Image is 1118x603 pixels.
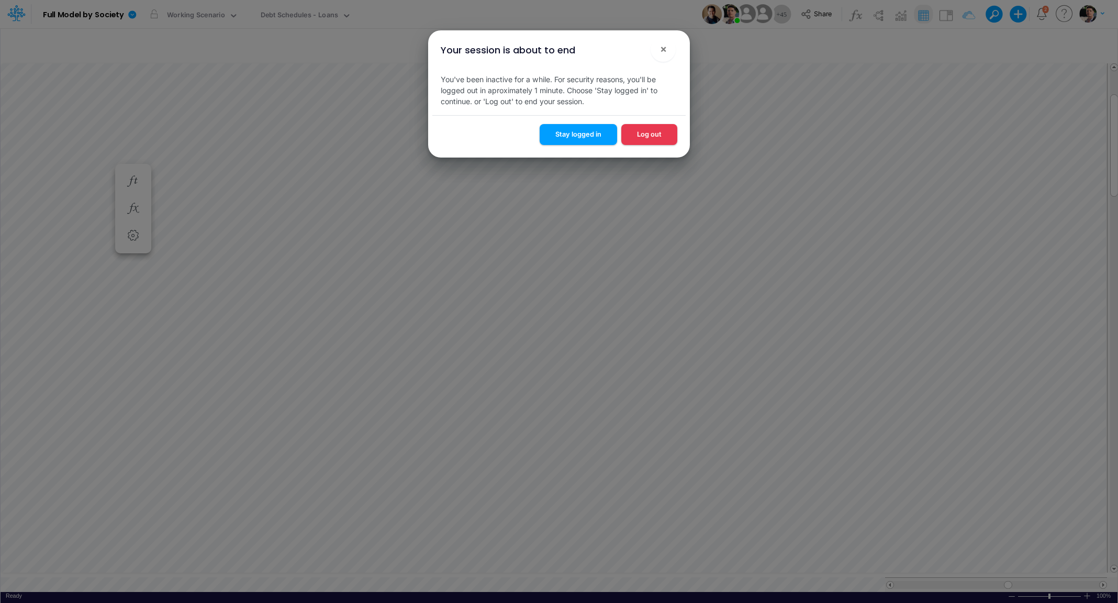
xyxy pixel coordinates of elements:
[432,65,686,115] div: You've been inactive for a while. For security reasons, you'll be logged out in aproximately 1 mi...
[660,42,667,55] span: ×
[621,124,677,144] button: Log out
[651,37,676,62] button: Close
[441,43,575,57] div: Your session is about to end
[540,124,617,144] button: Stay logged in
